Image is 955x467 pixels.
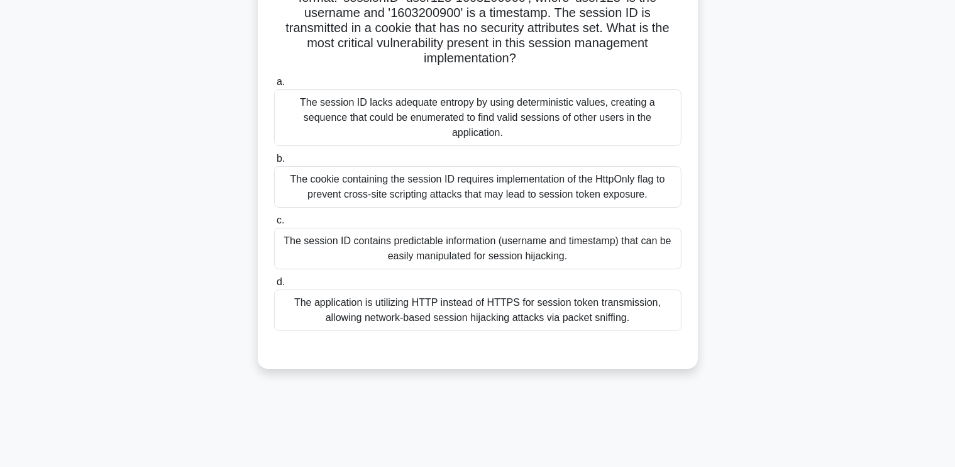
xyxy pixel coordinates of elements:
span: d. [277,276,285,287]
span: c. [277,215,284,225]
div: The cookie containing the session ID requires implementation of the HttpOnly flag to prevent cros... [274,166,682,208]
div: The application is utilizing HTTP instead of HTTPS for session token transmission, allowing netwo... [274,290,682,331]
span: b. [277,153,285,164]
span: a. [277,76,285,87]
div: The session ID lacks adequate entropy by using deterministic values, creating a sequence that cou... [274,89,682,146]
div: The session ID contains predictable information (username and timestamp) that can be easily manip... [274,228,682,269]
